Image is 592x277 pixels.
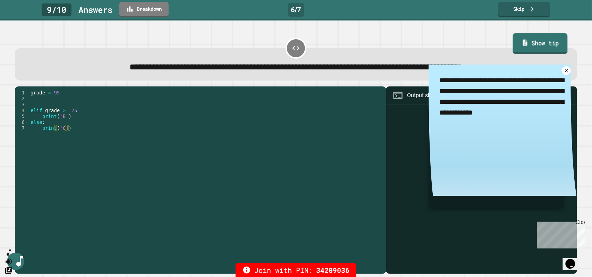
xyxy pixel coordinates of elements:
[534,219,585,249] iframe: chat widget
[15,90,29,96] div: 1
[119,2,169,17] a: Breakdown
[5,249,13,257] button: SpeedDial basic example
[15,96,29,102] div: 2
[316,265,349,275] span: 34209036
[15,108,29,114] div: 4
[288,3,304,17] div: 6 / 7
[15,119,29,125] div: 6
[25,119,29,125] span: Toggle code folding, rows 6 through 7
[3,3,48,44] div: Chat with us now!Close
[42,3,71,16] div: 9 / 10
[5,266,13,275] button: Change Music
[15,125,29,131] div: 7
[498,2,550,17] a: Skip
[236,263,356,277] div: Join with PIN:
[15,102,29,108] div: 3
[15,114,29,119] div: 5
[563,249,585,270] iframe: chat widget
[5,257,13,266] button: Mute music
[513,33,568,54] a: Show tip
[407,91,437,100] div: Output shell
[78,3,112,16] div: Answer s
